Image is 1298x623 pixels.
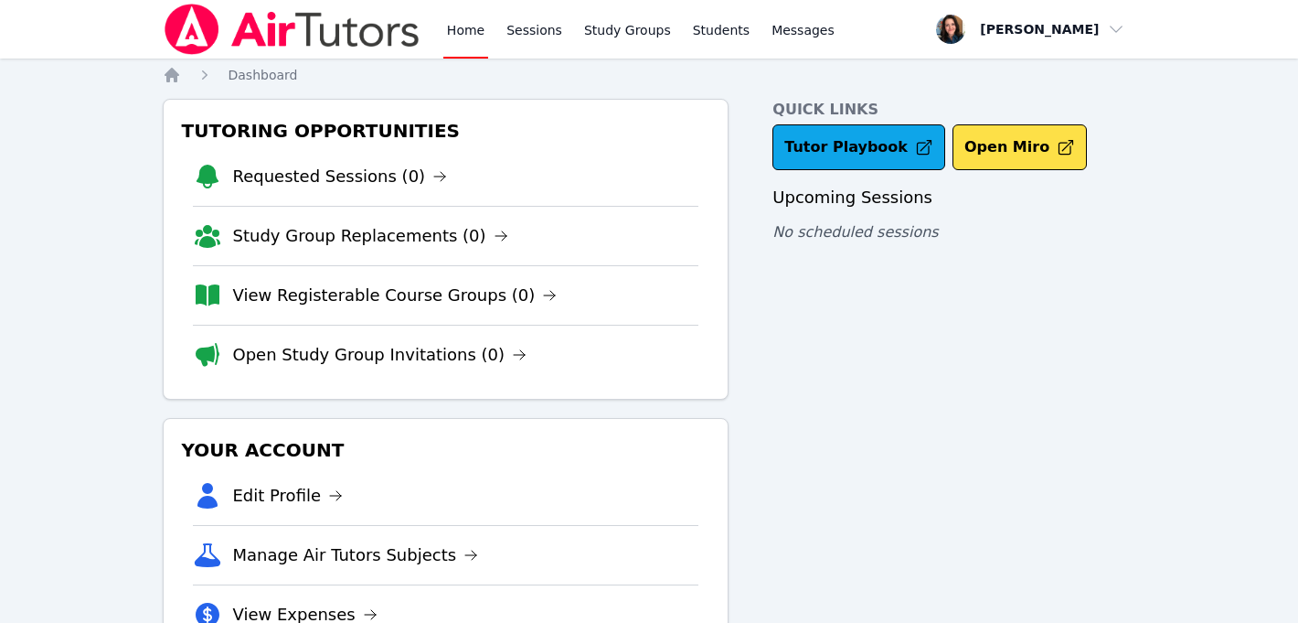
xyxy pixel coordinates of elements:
[178,434,714,467] h3: Your Account
[771,21,835,39] span: Messages
[233,283,558,308] a: View Registerable Course Groups (0)
[772,223,938,241] span: No scheduled sessions
[772,124,945,170] a: Tutor Playbook
[178,114,714,147] h3: Tutoring Opportunities
[772,185,1135,210] h3: Upcoming Sessions
[163,66,1136,84] nav: Breadcrumb
[233,342,527,368] a: Open Study Group Invitations (0)
[772,99,1135,121] h4: Quick Links
[233,483,344,509] a: Edit Profile
[163,4,421,55] img: Air Tutors
[233,164,448,189] a: Requested Sessions (0)
[233,223,508,249] a: Study Group Replacements (0)
[229,66,298,84] a: Dashboard
[233,542,479,568] a: Manage Air Tutors Subjects
[952,124,1087,170] button: Open Miro
[229,68,298,82] span: Dashboard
